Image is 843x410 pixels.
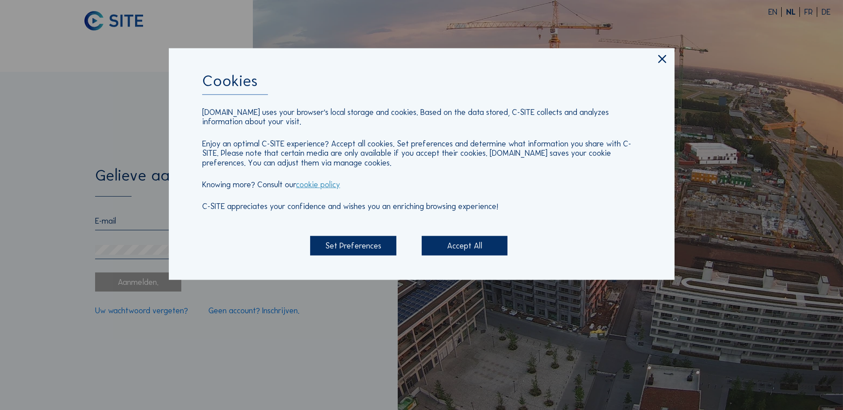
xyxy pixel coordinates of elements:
[202,139,640,168] p: Enjoy an optimal C-SITE experience? Accept all cookies. Set preferences and determine what inform...
[296,180,340,189] a: cookie policy
[202,202,640,212] p: C-SITE appreciates your confidence and wishes you an enriching browsing experience!
[202,107,640,126] p: [DOMAIN_NAME] uses your browser's local storage and cookies. Based on the data stored, C-SITE col...
[202,73,640,95] div: Cookies
[422,236,507,255] div: Accept All
[202,180,640,190] p: Knowing more? Consult our
[310,236,396,255] div: Set Preferences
